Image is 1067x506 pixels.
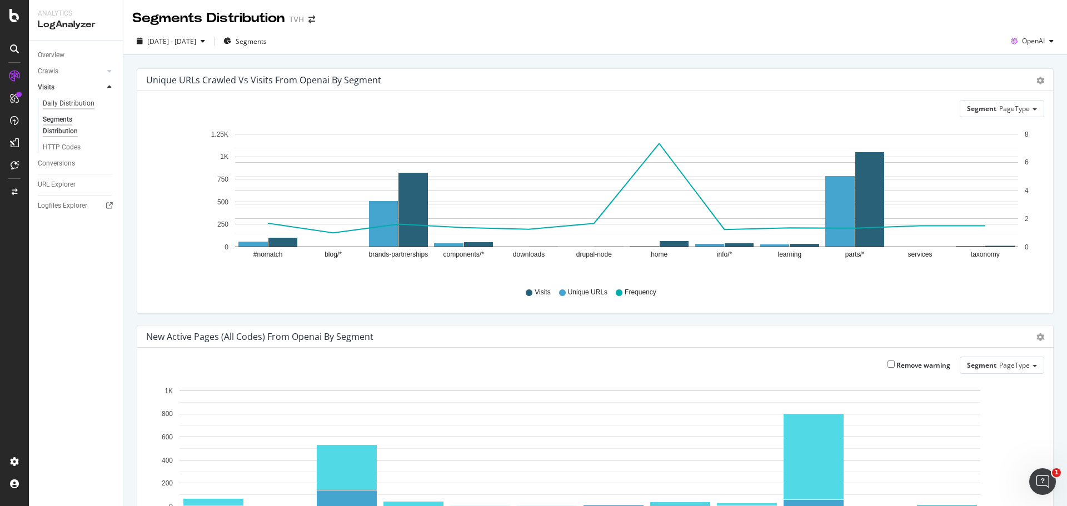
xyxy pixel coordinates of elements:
[845,251,865,259] text: parts/*
[43,114,115,137] a: Segments Distribution
[576,251,612,259] text: drupal-node
[162,410,173,418] text: 800
[971,251,1000,259] text: taxonomy
[38,49,115,61] a: Overview
[236,37,267,46] span: Segments
[651,251,667,259] text: home
[777,251,801,259] text: learning
[625,288,656,297] span: Frequency
[368,251,428,259] text: brands-partnerships
[1036,77,1044,84] div: gear
[887,360,895,368] input: Remove warning
[38,200,115,212] a: Logfiles Explorer
[38,179,115,191] a: URL Explorer
[308,16,315,23] div: arrow-right-arrow-left
[513,251,545,259] text: downloads
[38,66,58,77] div: Crawls
[38,9,114,18] div: Analytics
[43,98,94,109] div: Daily Distribution
[999,104,1030,113] span: PageType
[1025,215,1029,223] text: 2
[535,288,550,297] span: Visits
[289,14,304,25] div: TVH
[220,153,228,161] text: 1K
[38,18,114,31] div: LogAnalyzer
[132,9,285,28] div: Segments Distribution
[43,114,104,137] div: Segments Distribution
[147,37,196,46] span: [DATE] - [DATE]
[1025,131,1029,138] text: 8
[38,158,115,169] a: Conversions
[217,221,228,229] text: 250
[211,131,228,138] text: 1.25K
[253,251,283,259] text: #nomatch
[43,142,115,153] a: HTTP Codes
[443,251,484,259] text: components/*
[1006,32,1058,50] button: OpenAI
[38,82,54,93] div: Visits
[1029,468,1056,495] iframe: Intercom live chat
[325,251,342,259] text: blog/*
[217,198,228,206] text: 500
[967,360,996,370] span: Segment
[225,243,228,251] text: 0
[219,32,271,50] button: Segments
[1025,159,1029,167] text: 6
[568,288,607,297] span: Unique URLs
[38,82,104,93] a: Visits
[908,251,932,259] text: services
[1036,333,1044,341] div: gear
[146,331,373,342] div: New Active Pages (all codes) from openai by Segment
[162,433,173,441] text: 600
[146,74,381,86] div: Unique URLs Crawled vs Visits from openai by Segment
[1022,36,1045,46] span: OpenAI
[38,179,76,191] div: URL Explorer
[967,104,996,113] span: Segment
[162,457,173,464] text: 400
[132,32,210,50] button: [DATE] - [DATE]
[38,200,87,212] div: Logfiles Explorer
[38,158,75,169] div: Conversions
[146,126,1036,277] svg: A chart.
[1025,243,1029,251] text: 0
[38,66,104,77] a: Crawls
[717,251,732,259] text: info/*
[38,49,64,61] div: Overview
[162,480,173,488] text: 200
[887,360,950,370] label: Remove warning
[1025,187,1029,195] text: 4
[1052,468,1061,477] span: 1
[217,176,228,183] text: 750
[43,142,81,153] div: HTTP Codes
[43,98,115,109] a: Daily Distribution
[164,387,173,395] text: 1K
[999,360,1030,370] span: PageType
